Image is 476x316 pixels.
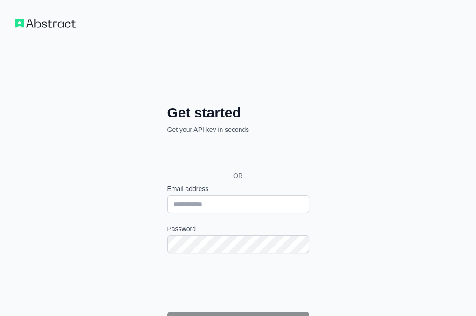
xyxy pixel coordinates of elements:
[163,144,312,165] iframe: Sign in with Google Button
[167,224,309,234] label: Password
[167,104,309,121] h2: Get started
[167,125,309,134] p: Get your API key in seconds
[226,171,250,180] span: OR
[167,184,309,193] label: Email address
[167,264,309,301] iframe: reCAPTCHA
[15,19,76,28] img: Workflow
